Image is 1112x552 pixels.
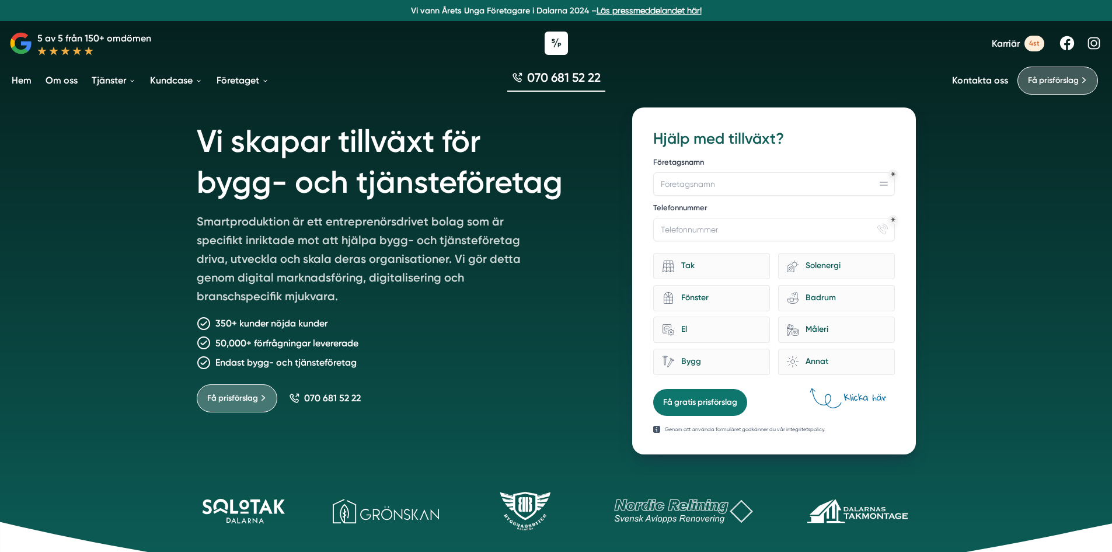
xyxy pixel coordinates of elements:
a: Få prisförslag [1017,67,1098,95]
a: Läs pressmeddelandet här! [597,6,702,15]
a: Karriär 4st [992,36,1044,51]
h1: Vi skapar tillväxt för bygg- och tjänsteföretag [197,107,605,212]
span: Få prisförslag [1028,74,1079,87]
div: Obligatoriskt [891,172,895,176]
p: Genom att använda formuläret godkänner du vår integritetspolicy. [665,425,825,433]
p: Endast bygg- och tjänsteföretag [215,355,357,370]
a: Kundcase [148,65,205,95]
p: Smartproduktion är ett entreprenörsdrivet bolag som är specifikt inriktade mot att hjälpa bygg- o... [197,212,533,310]
label: Företagsnamn [653,157,894,170]
a: Hem [9,65,34,95]
label: Telefonnummer [653,203,894,216]
p: Vi vann Årets Unga Företagare i Dalarna 2024 – [5,5,1107,16]
span: 070 681 52 22 [304,393,361,404]
a: Kontakta oss [952,75,1008,86]
a: 070 681 52 22 [507,69,605,92]
a: Företaget [214,65,271,95]
p: 50,000+ förfrågningar levererade [215,336,358,350]
div: Obligatoriskt [891,217,895,222]
h3: Hjälp med tillväxt? [653,129,894,150]
a: Om oss [43,65,80,95]
a: 070 681 52 22 [289,393,361,404]
input: Telefonnummer [653,218,894,241]
a: Få prisförslag [197,384,277,412]
p: 350+ kunder nöjda kunder [215,316,327,331]
span: Karriär [992,38,1020,49]
input: Företagsnamn [653,172,894,196]
span: Få prisförslag [207,392,258,405]
a: Tjänster [89,65,138,95]
span: 4st [1024,36,1044,51]
button: Få gratis prisförslag [653,389,747,416]
p: 5 av 5 från 150+ omdömen [37,31,151,46]
span: 070 681 52 22 [527,69,601,86]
